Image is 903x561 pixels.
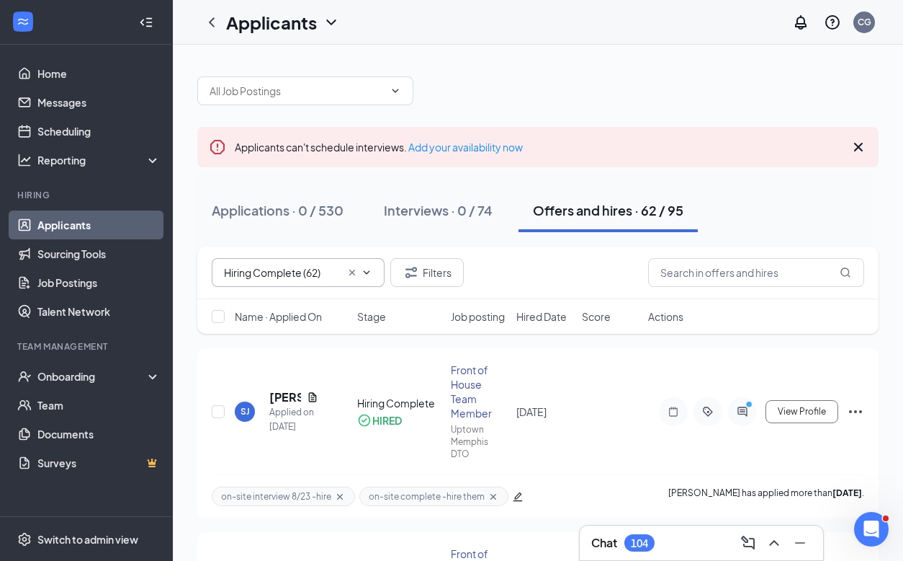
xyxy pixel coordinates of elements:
[513,492,523,502] span: edit
[37,297,161,326] a: Talent Network
[408,141,523,154] a: Add your availability now
[224,265,341,280] input: All Stages
[763,531,786,555] button: ChevronUp
[734,406,751,418] svg: ActiveChat
[858,16,871,28] div: CG
[451,423,508,460] div: Uptown Memphis DTO
[235,141,523,154] span: Applicants can't schedule interviews.
[648,309,683,324] span: Actions
[210,83,384,99] input: All Job Postings
[323,14,340,31] svg: ChevronDown
[361,267,372,278] svg: ChevronDown
[384,201,493,219] div: Interviews · 0 / 74
[850,138,867,156] svg: Cross
[226,10,317,35] h1: Applicants
[699,406,716,418] svg: ActiveTag
[209,138,226,156] svg: Error
[307,392,318,403] svg: Document
[742,400,760,412] svg: PrimaryDot
[792,14,809,31] svg: Notifications
[789,531,812,555] button: Minimize
[37,369,148,384] div: Onboarding
[403,264,420,281] svg: Filter
[37,88,161,117] a: Messages
[346,267,358,278] svg: Cross
[269,405,318,434] div: Applied on [DATE]
[235,309,322,324] span: Name · Applied On
[451,309,505,324] span: Job posting
[37,532,138,547] div: Switch to admin view
[778,407,826,417] span: View Profile
[533,201,683,219] div: Offers and hires · 62 / 95
[37,153,161,167] div: Reporting
[488,491,499,503] svg: Cross
[203,14,220,31] svg: ChevronLeft
[451,363,508,420] div: Front of House Team Member
[17,153,32,167] svg: Analysis
[832,487,862,498] b: [DATE]
[37,117,161,146] a: Scheduling
[37,59,161,88] a: Home
[17,340,158,353] div: Team Management
[791,534,809,552] svg: Minimize
[390,85,401,97] svg: ChevronDown
[854,512,889,547] iframe: Intercom live chat
[357,413,372,428] svg: CheckmarkCircle
[369,490,485,503] span: on-site complete -hire them
[591,535,617,551] h3: Chat
[357,309,386,324] span: Stage
[37,449,161,477] a: SurveysCrown
[631,537,648,549] div: 104
[16,14,30,29] svg: WorkstreamLogo
[737,531,760,555] button: ComposeMessage
[17,532,32,547] svg: Settings
[241,405,250,418] div: SJ
[668,487,864,506] p: [PERSON_NAME] has applied more than .
[840,267,851,278] svg: MagnifyingGlass
[37,420,161,449] a: Documents
[648,258,864,287] input: Search in offers and hires
[740,534,757,552] svg: ComposeMessage
[334,491,346,503] svg: Cross
[269,389,301,405] h5: [PERSON_NAME]
[37,268,161,297] a: Job Postings
[765,400,838,423] button: View Profile
[357,396,442,410] div: Hiring Complete
[17,189,158,201] div: Hiring
[765,534,783,552] svg: ChevronUp
[37,211,161,239] a: Applicants
[221,490,331,503] span: on-site interview 8/23 -hire
[582,309,611,324] span: Score
[516,309,567,324] span: Hired Date
[139,15,153,30] svg: Collapse
[17,369,32,384] svg: UserCheck
[665,406,682,418] svg: Note
[824,14,841,31] svg: QuestionInfo
[37,391,161,420] a: Team
[847,403,864,420] svg: Ellipses
[372,413,402,428] div: HIRED
[516,405,547,418] span: [DATE]
[37,239,161,268] a: Sourcing Tools
[212,201,343,219] div: Applications · 0 / 530
[390,258,464,287] button: Filter Filters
